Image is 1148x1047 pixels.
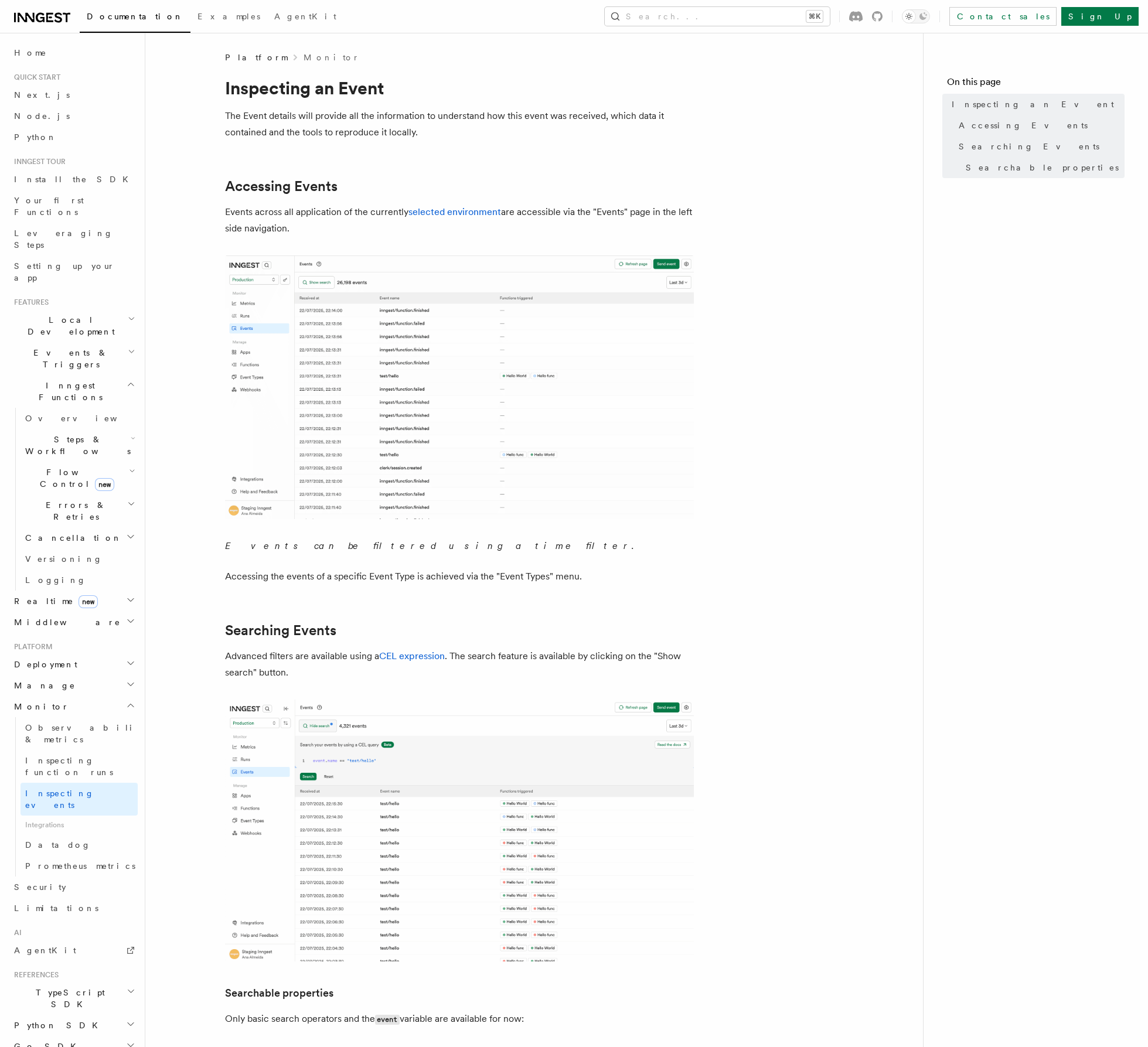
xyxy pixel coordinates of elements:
[225,52,287,63] span: Platform
[9,314,128,337] span: Local Development
[14,132,57,142] span: Python
[9,616,121,628] span: Middleware
[9,169,138,190] a: Install the SDK
[9,982,138,1015] button: TypeScript SDK
[9,595,98,607] span: Realtime
[25,756,113,777] span: Inspecting function runs
[14,47,47,59] span: Home
[9,654,138,675] button: Deployment
[225,700,694,961] img: The events list features an advance search feature that filters results using a CEL query.
[21,466,129,490] span: Flow Control
[9,223,138,255] a: Leveraging Steps
[947,94,1125,115] a: Inspecting an Event
[25,840,91,850] span: Datadog
[14,946,76,955] span: AgentKit
[21,783,138,816] a: Inspecting events
[21,462,138,494] button: Flow Controlnew
[947,75,1125,94] h4: On this page
[25,575,86,585] span: Logging
[21,434,131,457] span: Steps & Workflows
[949,7,1057,26] a: Contact sales
[21,527,138,548] button: Cancellation
[80,4,190,33] a: Documentation
[9,42,138,63] a: Home
[225,622,336,639] a: Searching Events
[21,717,138,750] a: Observability & metrics
[225,985,333,1001] a: Searchable properties
[21,816,138,834] span: Integrations
[225,77,694,98] h1: Inspecting an Event
[21,548,138,569] a: Versioning
[21,750,138,783] a: Inspecting function runs
[9,970,59,980] span: References
[14,111,70,121] span: Node.js
[9,659,77,670] span: Deployment
[9,73,60,82] span: Quick start
[9,347,128,370] span: Events & Triggers
[95,478,114,491] span: new
[14,903,98,913] span: Limitations
[9,309,138,342] button: Local Development
[9,675,138,696] button: Manage
[961,157,1125,178] a: Searchable properties
[9,342,138,375] button: Events & Triggers
[190,4,267,32] a: Examples
[9,591,138,612] button: Realtimenew
[225,648,694,681] p: Advanced filters are available using a . The search feature is available by clicking on the "Show...
[9,255,138,288] a: Setting up your app
[225,1011,694,1028] p: Only basic search operators and the variable are available for now:
[197,12,260,21] span: Examples
[379,650,445,661] a: CEL expression
[21,855,138,877] a: Prometheus metrics
[9,701,69,712] span: Monitor
[87,12,183,21] span: Documentation
[14,175,135,184] span: Install the SDK
[21,834,138,855] a: Datadog
[9,612,138,633] button: Middleware
[225,255,694,519] img: The Events list features the last events received.
[375,1015,400,1025] code: event
[9,84,138,105] a: Next.js
[9,105,138,127] a: Node.js
[9,408,138,591] div: Inngest Functions
[9,1019,105,1031] span: Python SDK
[954,136,1125,157] a: Searching Events
[902,9,930,23] button: Toggle dark mode
[14,90,70,100] span: Next.js
[225,540,646,551] em: Events can be filtered using a time filter.
[9,1015,138,1036] button: Python SDK
[952,98,1114,110] span: Inspecting an Event
[25,554,103,564] span: Versioning
[959,120,1088,131] span: Accessing Events
[21,499,127,523] span: Errors & Retries
[9,717,138,877] div: Monitor
[267,4,343,32] a: AgentKit
[9,190,138,223] a: Your first Functions
[274,12,336,21] span: AgentKit
[225,178,338,195] a: Accessing Events
[25,723,146,744] span: Observability & metrics
[79,595,98,608] span: new
[14,261,115,282] span: Setting up your app
[408,206,501,217] a: selected environment
[954,115,1125,136] a: Accessing Events
[9,642,53,652] span: Platform
[25,789,94,810] span: Inspecting events
[9,696,138,717] button: Monitor
[21,532,122,544] span: Cancellation
[966,162,1119,173] span: Searchable properties
[9,940,138,961] a: AgentKit
[9,127,138,148] a: Python
[25,414,146,423] span: Overview
[21,429,138,462] button: Steps & Workflows
[225,108,694,141] p: The Event details will provide all the information to understand how this event was received, whi...
[806,11,823,22] kbd: ⌘K
[9,375,138,408] button: Inngest Functions
[1061,7,1139,26] a: Sign Up
[14,196,84,217] span: Your first Functions
[14,882,66,892] span: Security
[21,569,138,591] a: Logging
[959,141,1099,152] span: Searching Events
[9,157,66,166] span: Inngest tour
[9,298,49,307] span: Features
